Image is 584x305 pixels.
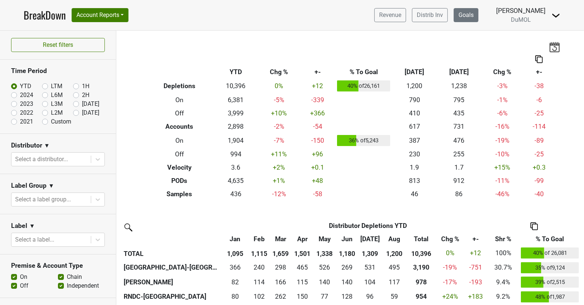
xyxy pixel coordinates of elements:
[437,120,481,133] td: 731
[313,246,336,260] th: 1,338
[293,277,311,287] div: 115
[258,174,300,187] td: +1 %
[270,246,292,260] th: 1,659
[248,290,270,304] td: 102.4
[336,232,358,246] th: Jun: activate to sort column ascending
[221,275,248,290] td: 81.668
[313,275,336,290] td: 140.333
[392,148,437,161] td: 230
[67,273,82,281] label: Chain
[392,161,437,174] td: 1.9
[248,219,488,232] th: Distributor Depletions YTD
[122,260,221,275] th: [GEOGRAPHIC_DATA]-[GEOGRAPHIC_DATA]
[481,174,523,187] td: -11 %
[11,142,42,149] h3: Distributor
[315,277,334,287] div: 140
[213,66,258,79] th: YTD
[466,277,486,287] div: -193
[51,91,63,100] label: L6M
[392,133,437,148] td: 387
[382,290,406,304] td: 59.332
[359,292,381,301] div: 96
[336,260,358,275] td: 268.668
[530,222,538,230] img: Copy to clipboard
[382,232,406,246] th: Aug: activate to sort column ascending
[300,133,335,148] td: -150
[335,66,392,79] th: % To Goal
[436,275,464,290] td: -17 %
[270,260,292,275] td: 297.8
[359,263,381,272] div: 531
[392,107,437,120] td: 410
[408,263,434,272] div: 3,190
[436,290,464,304] td: +24 %
[336,275,358,290] td: 139.834
[213,148,258,161] td: 994
[384,263,405,272] div: 495
[223,263,247,272] div: 366
[122,246,221,260] th: TOTAL
[523,93,555,107] td: -6
[20,100,33,108] label: 2023
[313,232,336,246] th: May: activate to sort column ascending
[406,246,436,260] th: 10,396
[481,79,523,94] td: -3 %
[221,232,248,246] th: Jan: activate to sort column ascending
[272,263,290,272] div: 298
[145,120,214,133] th: Accounts
[145,161,214,174] th: Velocity
[250,263,268,272] div: 240
[300,93,335,107] td: -339
[145,93,214,107] th: On
[51,100,63,108] label: L3M
[213,133,258,148] td: 1,904
[488,246,519,260] td: 100%
[221,260,248,275] td: 365.7
[406,290,436,304] th: 953.802
[248,232,270,246] th: Feb: activate to sort column ascending
[437,148,481,161] td: 255
[145,187,214,201] th: Samples
[213,161,258,174] td: 3.6
[258,120,300,133] td: -2 %
[213,174,258,187] td: 4,635
[535,55,543,63] img: Copy to clipboard
[213,120,258,133] td: 2,898
[552,11,560,20] img: Dropdown Menu
[248,260,270,275] td: 240.1
[293,292,311,301] div: 150
[213,93,258,107] td: 6,381
[454,8,478,22] a: Goals
[392,93,437,107] td: 790
[496,6,546,15] div: [PERSON_NAME]
[20,117,33,126] label: 2021
[382,260,406,275] td: 495
[481,187,523,201] td: -46 %
[250,292,268,301] div: 102
[470,249,481,257] span: +12
[436,232,464,246] th: Chg %: activate to sort column ascending
[248,246,270,260] th: 1,115
[270,290,292,304] td: 261.5
[293,263,311,272] div: 465
[272,277,290,287] div: 166
[315,292,334,301] div: 77
[292,232,313,246] th: Apr: activate to sort column ascending
[313,260,336,275] td: 525.665
[223,277,247,287] div: 82
[258,148,300,161] td: +11 %
[406,260,436,275] th: 3189.603
[358,290,383,304] td: 95.833
[67,281,99,290] label: Independent
[145,148,214,161] th: Off
[292,275,313,290] td: 114.666
[488,232,519,246] th: Shr %: activate to sort column ascending
[300,107,335,120] td: +366
[122,232,221,246] th: &nbsp;: activate to sort column ascending
[258,107,300,120] td: +10 %
[20,281,28,290] label: Off
[392,120,437,133] td: 617
[384,292,405,301] div: 59
[338,292,356,301] div: 128
[446,249,454,257] span: 0%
